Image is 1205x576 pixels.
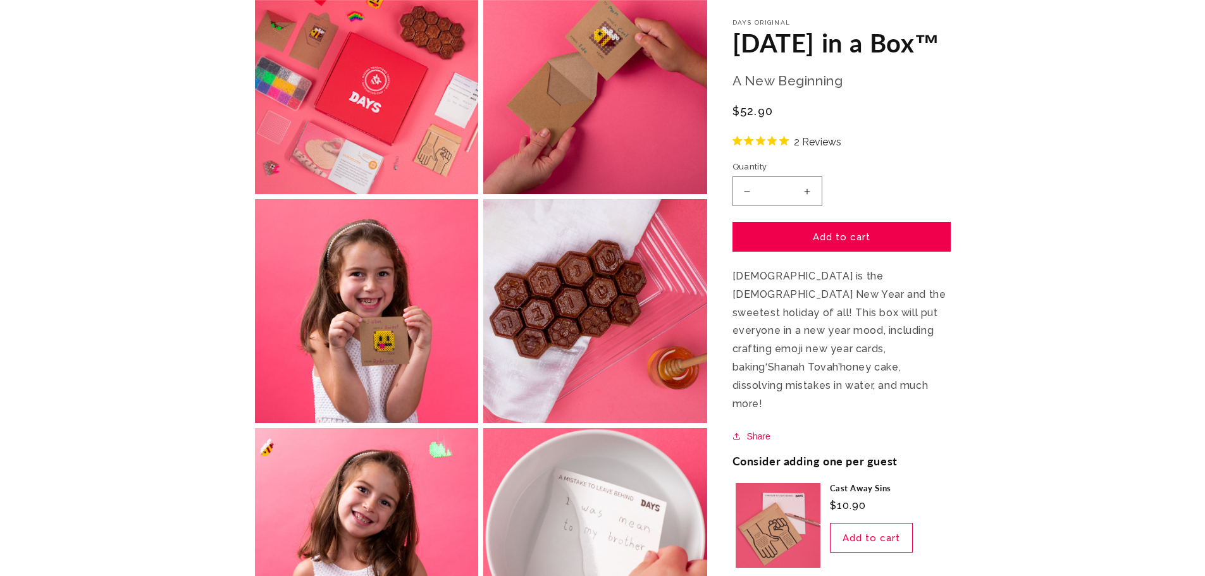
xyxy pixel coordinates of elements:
span: honey cake, dissolving mistakes in water, and much more! [732,361,929,410]
span: ‘Shanah Tovah’ [765,361,839,373]
aside: Complementary products [732,454,951,572]
p: Days Original [732,19,951,27]
label: Quantity [732,161,951,173]
button: Rated 5 out of 5 stars from 2 reviews. Jump to reviews. [732,132,841,151]
h1: [DATE] in a Box™ [732,27,951,59]
p: A New Beginning [732,69,951,93]
span: $52.90 [732,102,774,119]
button: Add to cart [732,222,951,252]
h2: Consider adding one per guest [732,455,898,469]
button: Share [732,429,774,444]
span: [DEMOGRAPHIC_DATA] is the [DEMOGRAPHIC_DATA] New Year and the sweetest holiday of all! This box w... [732,270,946,373]
a: Cast Away Sins [830,483,948,494]
button: Add to cart [830,523,913,553]
span: 2 Reviews [794,132,841,151]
